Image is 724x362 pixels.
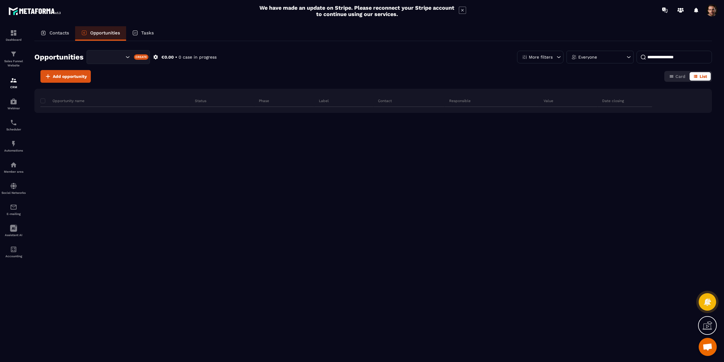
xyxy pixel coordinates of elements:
[8,5,63,17] img: logo
[700,74,707,79] span: List
[319,98,329,103] p: Label
[665,72,689,81] button: Card
[134,54,149,60] div: Create
[2,178,26,199] a: social-networksocial-networkSocial Networks
[40,98,84,103] p: Opportunity name
[10,203,17,211] img: email
[2,46,26,72] a: formationformationSales Funnel Website
[690,72,711,81] button: List
[2,107,26,110] p: Webinar
[175,54,177,60] p: •
[2,85,26,89] p: CRM
[258,5,456,17] h2: We have made an update on Stripe. Please reconnect your Stripe account to continue using our serv...
[10,119,17,126] img: scheduler
[34,26,75,41] a: Contacts
[602,98,624,103] p: Date closing
[2,199,26,220] a: emailemailE-mailing
[10,161,17,168] img: automations
[2,72,26,93] a: formationformationCRM
[40,70,91,83] button: Add opportunity
[675,74,685,79] span: Card
[2,255,26,258] p: Accounting
[2,212,26,216] p: E-mailing
[529,55,553,59] p: More filters
[141,30,154,36] p: Tasks
[2,114,26,136] a: schedulerschedulerScheduler
[259,98,269,103] p: Phase
[378,98,392,103] p: Contact
[2,191,26,194] p: Social Networks
[544,98,553,103] p: Value
[699,338,717,356] div: Open chat
[578,55,597,59] p: Everyone
[179,54,217,60] p: 0 case in progress
[49,30,69,36] p: Contacts
[161,54,174,60] p: €0.00
[10,77,17,84] img: formation
[2,170,26,173] p: Member area
[2,128,26,131] p: Scheduler
[10,98,17,105] img: automations
[2,157,26,178] a: automationsautomationsMember area
[34,51,84,63] h2: Opportunities
[2,220,26,241] a: Assistant AI
[2,241,26,262] a: accountantaccountantAccounting
[2,136,26,157] a: automationsautomationsAutomations
[2,233,26,237] p: Assistant AI
[2,59,26,68] p: Sales Funnel Website
[75,26,126,41] a: Opportunities
[10,140,17,147] img: automations
[92,54,124,60] input: Search for option
[10,182,17,190] img: social-network
[10,246,17,253] img: accountant
[90,30,120,36] p: Opportunities
[2,149,26,152] p: Automations
[126,26,160,41] a: Tasks
[195,98,206,103] p: Status
[87,50,150,64] div: Search for option
[449,98,471,103] p: Responsible
[2,25,26,46] a: formationformationDashboard
[2,38,26,41] p: Dashboard
[53,73,87,79] span: Add opportunity
[10,50,17,58] img: formation
[10,29,17,37] img: formation
[2,93,26,114] a: automationsautomationsWebinar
